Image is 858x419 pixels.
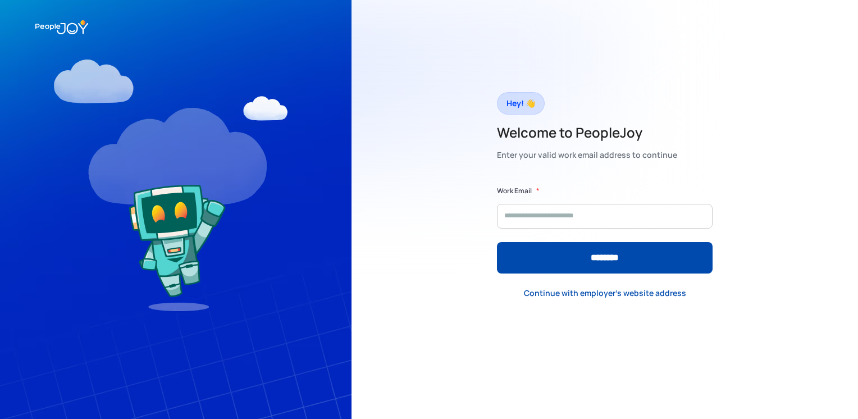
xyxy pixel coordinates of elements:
div: Continue with employer's website address [524,288,686,299]
form: Form [497,185,713,274]
div: Hey! 👋 [506,95,535,111]
label: Work Email [497,185,532,197]
a: Continue with employer's website address [515,282,695,305]
div: Enter your valid work email address to continue [497,147,677,163]
h2: Welcome to PeopleJoy [497,124,677,142]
